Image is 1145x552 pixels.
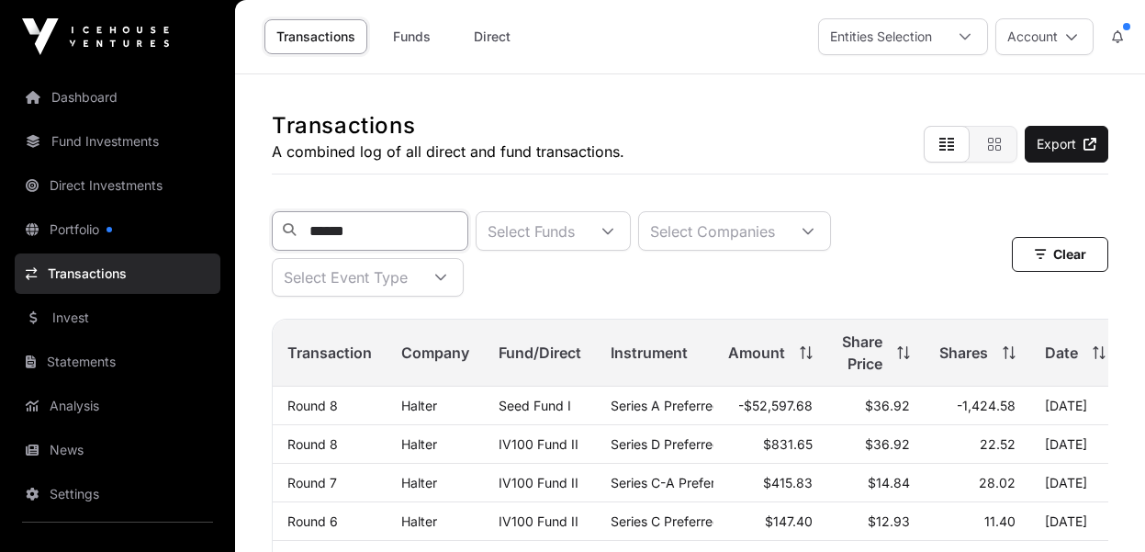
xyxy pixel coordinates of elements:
[713,502,827,541] td: $147.40
[401,398,437,413] a: Halter
[15,121,220,162] a: Fund Investments
[980,436,1016,452] span: 22.52
[713,425,827,464] td: $831.65
[995,18,1094,55] button: Account
[1012,237,1108,272] button: Clear
[15,209,220,250] a: Portfolio
[611,436,759,452] span: Series D Preferred Stock
[499,436,578,452] a: IV100 Fund II
[957,398,1016,413] span: -1,424.58
[499,513,578,529] a: IV100 Fund II
[287,475,337,490] a: Round 7
[984,513,1016,529] span: 11.40
[1053,464,1145,552] iframe: Chat Widget
[287,436,338,452] a: Round 8
[15,253,220,294] a: Transactions
[273,259,419,296] div: Select Event Type
[1030,425,1120,464] td: [DATE]
[499,342,581,364] span: Fund/Direct
[1025,126,1108,163] a: Export
[939,342,988,364] span: Shares
[455,19,529,54] a: Direct
[287,342,372,364] span: Transaction
[287,513,338,529] a: Round 6
[477,212,586,250] div: Select Funds
[15,386,220,426] a: Analysis
[865,398,910,413] span: $36.92
[15,474,220,514] a: Settings
[287,398,338,413] a: Round 8
[272,111,624,141] h1: Transactions
[375,19,448,54] a: Funds
[15,77,220,118] a: Dashboard
[713,387,827,425] td: -$52,597.68
[1030,464,1120,502] td: [DATE]
[639,212,786,250] div: Select Companies
[819,19,943,54] div: Entities Selection
[1030,502,1120,541] td: [DATE]
[611,513,759,529] span: Series C Preferred Stock
[401,342,469,364] span: Company
[272,141,624,163] p: A combined log of all direct and fund transactions.
[499,475,578,490] a: IV100 Fund II
[713,464,827,502] td: $415.83
[868,475,910,490] span: $14.84
[1030,387,1120,425] td: [DATE]
[15,298,220,338] a: Invest
[611,398,759,413] span: Series A Preferred Stock
[611,475,774,490] span: Series C-A Preferred Stock
[979,475,1016,490] span: 28.02
[728,342,785,364] span: Amount
[15,342,220,382] a: Statements
[842,331,882,375] span: Share Price
[401,475,437,490] a: Halter
[15,165,220,206] a: Direct Investments
[499,398,571,413] a: Seed Fund I
[401,436,437,452] a: Halter
[1045,342,1078,364] span: Date
[401,513,437,529] a: Halter
[264,19,367,54] a: Transactions
[15,430,220,470] a: News
[22,18,169,55] img: Icehouse Ventures Logo
[865,436,910,452] span: $36.92
[868,513,910,529] span: $12.93
[611,342,688,364] span: Instrument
